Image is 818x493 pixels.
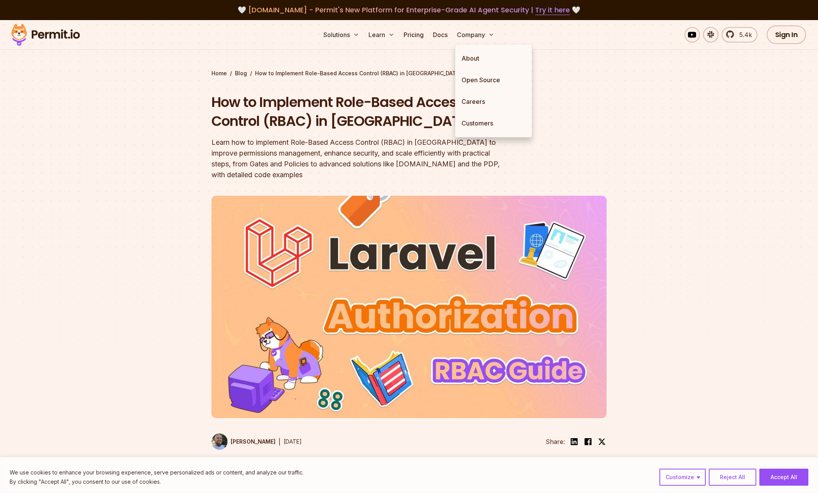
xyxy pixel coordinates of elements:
[211,434,228,450] img: Steve McDougall
[570,437,579,446] img: linkedin
[8,22,83,48] img: Permit logo
[598,438,606,446] img: twitter
[211,93,508,131] h1: How to Implement Role-Based Access Control (RBAC) in [GEOGRAPHIC_DATA]
[546,437,565,446] li: Share:
[279,437,281,446] div: |
[722,27,757,42] a: 5.4k
[535,5,570,15] a: Try it here
[735,30,752,39] span: 5.4k
[455,91,532,112] a: Careers
[767,25,806,44] a: Sign In
[401,27,427,42] a: Pricing
[455,47,532,69] a: About
[659,469,706,486] button: Customize
[10,477,304,486] p: By clicking "Accept All", you consent to our use of cookies.
[284,438,302,445] time: [DATE]
[211,196,607,418] img: How to Implement Role-Based Access Control (RBAC) in Laravel
[211,137,508,180] div: Learn how to implement Role-Based Access Control (RBAC) in [GEOGRAPHIC_DATA] to improve permissio...
[430,27,451,42] a: Docs
[320,27,362,42] button: Solutions
[365,27,397,42] button: Learn
[248,5,570,15] span: [DOMAIN_NAME] - Permit's New Platform for Enterprise-Grade AI Agent Security |
[455,112,532,134] a: Customers
[10,468,304,477] p: We use cookies to enhance your browsing experience, serve personalized ads or content, and analyz...
[211,69,607,77] div: / /
[454,27,497,42] button: Company
[759,469,808,486] button: Accept All
[211,434,275,450] a: [PERSON_NAME]
[455,69,532,91] a: Open Source
[211,69,227,77] a: Home
[235,69,247,77] a: Blog
[19,5,799,15] div: 🤍 🤍
[709,469,756,486] button: Reject All
[583,437,593,446] img: facebook
[231,438,275,446] p: [PERSON_NAME]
